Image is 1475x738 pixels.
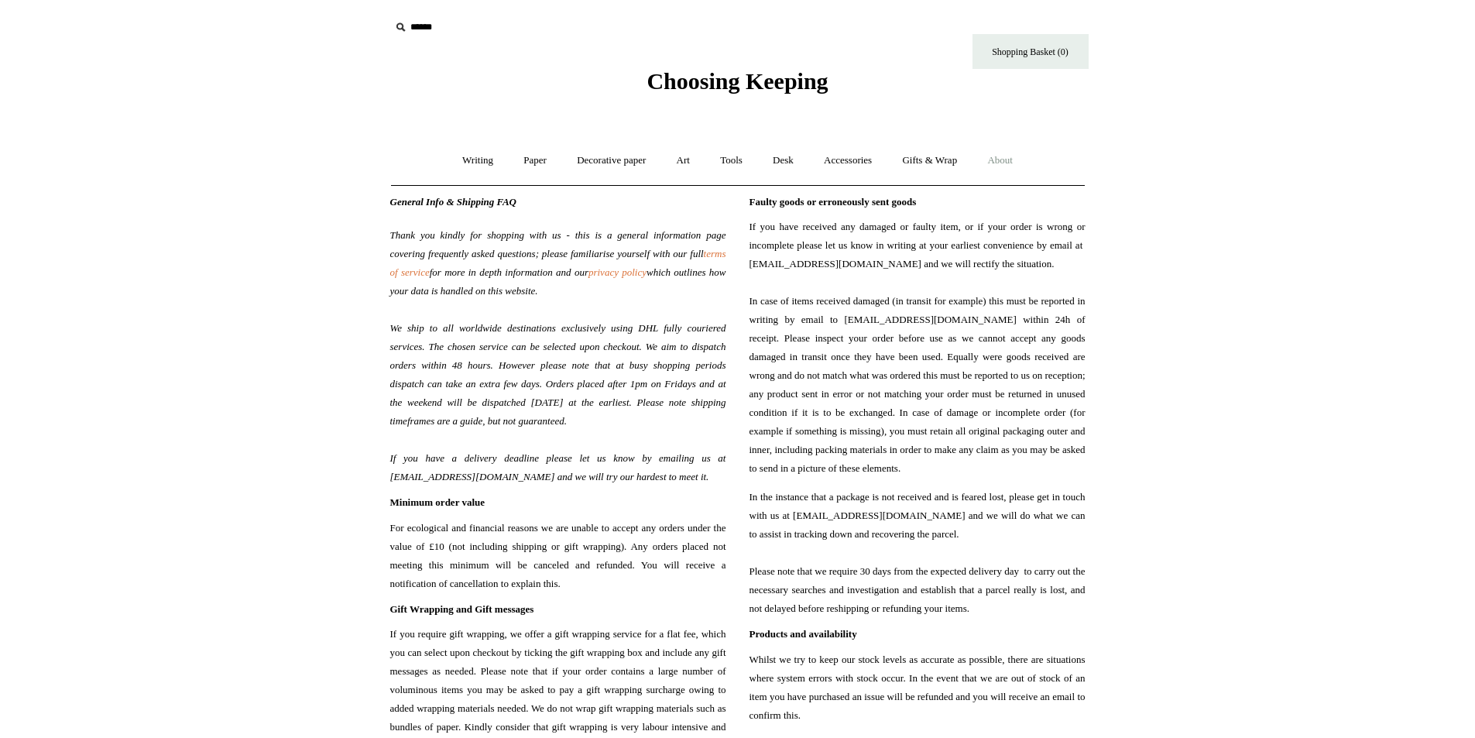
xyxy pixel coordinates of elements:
span: Minimum order value [390,496,485,508]
a: Desk [759,140,808,181]
span: Products and availability [750,628,857,640]
span: General Info & Shipping FAQ [390,196,517,208]
span: For ecological and financial reasons we are unable to accept any orders under the value of £10 (n... [390,519,726,593]
a: Paper [509,140,561,181]
a: About [973,140,1027,181]
a: Gifts & Wrap [888,140,971,181]
a: Decorative paper [563,140,660,181]
a: Choosing Keeping [647,81,828,91]
span: Choosing Keeping [647,68,828,94]
span: In the instance that a package is not received and is feared lost, please get in touch with us at... [750,488,1086,618]
span: for more in depth information and our [430,266,588,278]
a: Shopping Basket (0) [972,34,1089,69]
span: which outlines how your data is handled on this website. We ship to all worldwide destinations ex... [390,266,726,482]
a: Accessories [810,140,886,181]
a: Writing [448,140,507,181]
span: Faulty goods or erroneously sent goods [750,196,917,208]
span: If you have received any damaged or faulty item, or if your order is wrong or incomplete please l... [750,218,1086,478]
span: Gift Wrapping and Gift messages [390,603,534,615]
span: Thank you kindly for shopping with us - this is a general information page covering frequently as... [390,229,726,259]
a: Tools [706,140,756,181]
a: privacy policy [588,266,647,278]
a: Art [663,140,704,181]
